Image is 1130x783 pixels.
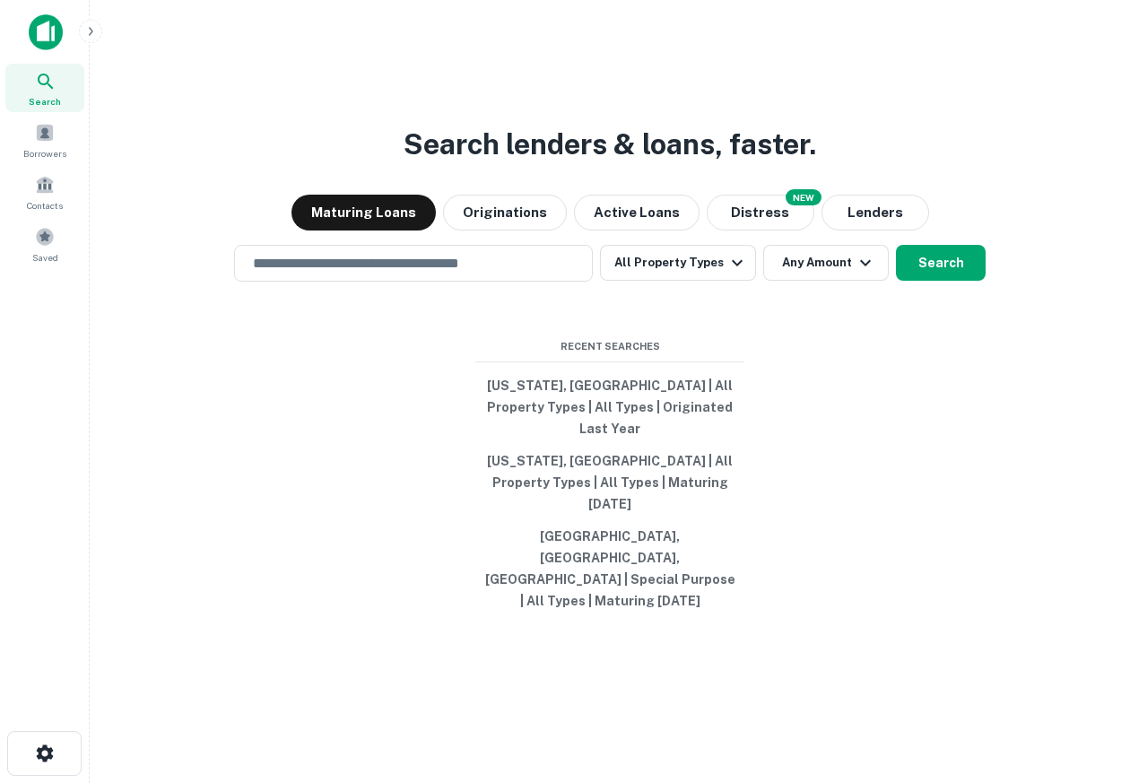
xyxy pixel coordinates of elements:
[5,168,84,216] a: Contacts
[291,195,436,231] button: Maturing Loans
[29,14,63,50] img: capitalize-icon.png
[475,520,744,617] button: [GEOGRAPHIC_DATA], [GEOGRAPHIC_DATA], [GEOGRAPHIC_DATA] | Special Purpose | All Types | Maturing ...
[404,123,816,166] h3: Search lenders & loans, faster.
[1040,582,1130,668] iframe: Chat Widget
[475,445,744,520] button: [US_STATE], [GEOGRAPHIC_DATA] | All Property Types | All Types | Maturing [DATE]
[821,195,929,231] button: Lenders
[32,250,58,265] span: Saved
[27,198,63,213] span: Contacts
[5,220,84,268] a: Saved
[5,116,84,164] a: Borrowers
[763,245,889,281] button: Any Amount
[896,245,986,281] button: Search
[475,370,744,445] button: [US_STATE], [GEOGRAPHIC_DATA] | All Property Types | All Types | Originated Last Year
[707,195,814,231] button: Search distressed loans with lien and other non-mortgage details.
[600,245,756,281] button: All Property Types
[574,195,700,231] button: Active Loans
[23,146,66,161] span: Borrowers
[475,339,744,354] span: Recent Searches
[5,64,84,112] a: Search
[443,195,567,231] button: Originations
[786,189,821,205] div: NEW
[29,94,61,109] span: Search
